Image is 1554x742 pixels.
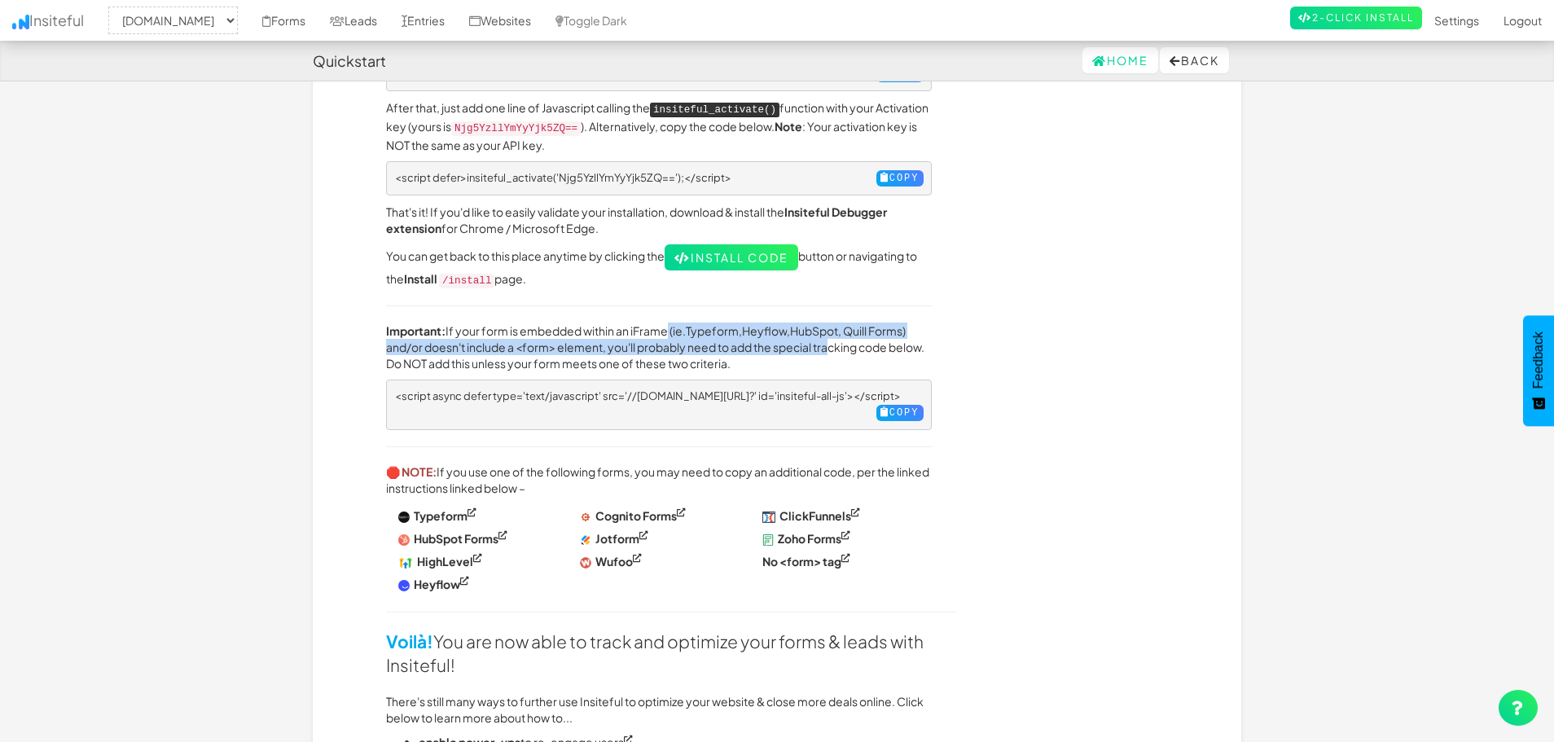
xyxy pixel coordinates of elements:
[762,554,850,569] a: No <form> tag
[386,693,932,726] p: There's still many ways to further use Insiteful to optimize your website & close more deals onli...
[1082,47,1158,73] a: Home
[1523,315,1554,426] button: Feedback - Show survey
[876,405,924,421] button: Copy
[762,531,850,546] a: Zoho Forms
[386,504,932,678] p: You are now able to track and optimize your forms & leads with Insiteful!
[451,121,581,136] code: Njg5YzllYmYyYjk5ZQ==
[1160,47,1229,73] button: Back
[386,204,932,236] p: That's it! If you'd like to easily validate your installation, download & install the for Chrome ...
[414,508,468,523] strong: Typeform
[386,244,932,289] p: You can get back to this place anytime by clicking the button or navigating to the page.
[580,534,591,546] img: o6Mj6xhs23sAAAAASUVORK5CYII=
[790,323,838,338] a: HubSpot
[398,557,413,569] img: D4AAAAldEVYdGRhdGU6bW9kaWZ5ADIwMjAtMDEtMjVUMjM6MzI6MjgrMDA6MDC0P0SCAAAAAElFTkSuQmCC
[414,531,498,546] strong: HubSpot Forms
[386,323,932,371] p: If your form is embedded within an iFrame (ie. , , , Quill Forms) and/or doesn't include a <form>...
[876,170,924,187] button: Copy
[439,274,494,288] code: /install
[1290,7,1422,29] a: 2-Click Install
[778,531,841,546] strong: Zoho Forms
[762,554,841,569] strong: No <form> tag
[779,508,851,523] strong: ClickFunnels
[762,534,774,546] img: U8idtWpaKY2+ORPHVql5pQEDWNhgaGm4YdkUbrL+jWclQefM8+7FLRsGs6DJ2N0wdy5G9AqVWajYbgW7j+JiKUpMuDc4TxAw1...
[414,577,460,591] strong: Heyflow
[386,463,932,496] p: If you use one of the following forms, you may need to copy an additional code, per the linked in...
[398,508,476,523] a: Typeform
[386,464,437,479] strong: 🛑 NOTE:
[386,323,446,338] b: Important:
[775,119,802,134] b: Note
[398,580,410,591] img: fX4Dg6xjN5AY=
[404,271,437,286] a: Install
[386,204,887,235] a: Insiteful Debugger extension
[12,15,29,29] img: icon.png
[580,508,686,523] a: Cognito Forms
[398,577,469,591] a: Heyflow
[580,511,591,523] img: 4PZeqjtP8MVz1tdhwd9VTVN4U7hyg3DMAzDMAzDMAzDMAzDMAzDMAzDML74B3OcR2494FplAAAAAElFTkSuQmCC
[595,508,677,523] strong: Cognito Forms
[595,531,639,546] strong: Jotform
[398,534,410,546] img: Z
[580,531,648,546] a: Jotform
[650,103,779,117] kbd: insiteful_activate()
[398,554,482,569] a: HighLevel
[686,323,739,338] a: Typeform
[580,554,642,569] a: Wufoo
[386,630,433,652] strong: Voilà!
[313,53,386,69] h4: Quickstart
[762,508,861,523] a: ClickFunnels
[742,323,787,338] a: Heyflow
[398,511,410,523] img: XiAAAAAAAAAAAAAAAAAAAAAAAAAAAAAAAAAAAAAAAAAAAAAAAAAAAAAAAAAAAAAAAIB35D9KrFiBXzqGhgAAAABJRU5ErkJggg==
[395,389,901,402] span: <script async defer type='text/javascript' src='//[DOMAIN_NAME][URL]?' id='insiteful-all-js'></sc...
[762,511,776,523] img: 79z+orbB7DufOPAAAAABJRU5ErkJggg==
[398,531,507,546] a: HubSpot Forms
[580,557,591,569] img: w+GLbPZOKCQIQAAACV0RVh0ZGF0ZTpjcmVhdGUAMjAyMS0wNS0yOFQwNTowNDowNyswMDowMFNyrecAAAAldEVYdGRhdGU6bW...
[386,99,932,153] p: After that, just add one line of Javascript calling the function with your Activation key (yours ...
[665,244,798,270] a: Install Code
[595,554,633,569] strong: Wufoo
[395,171,731,184] span: <script defer>insiteful_activate('Njg5YzllYmYyYjk5ZQ==');</script>
[417,554,473,569] strong: HighLevel
[1531,331,1546,389] span: Feedback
